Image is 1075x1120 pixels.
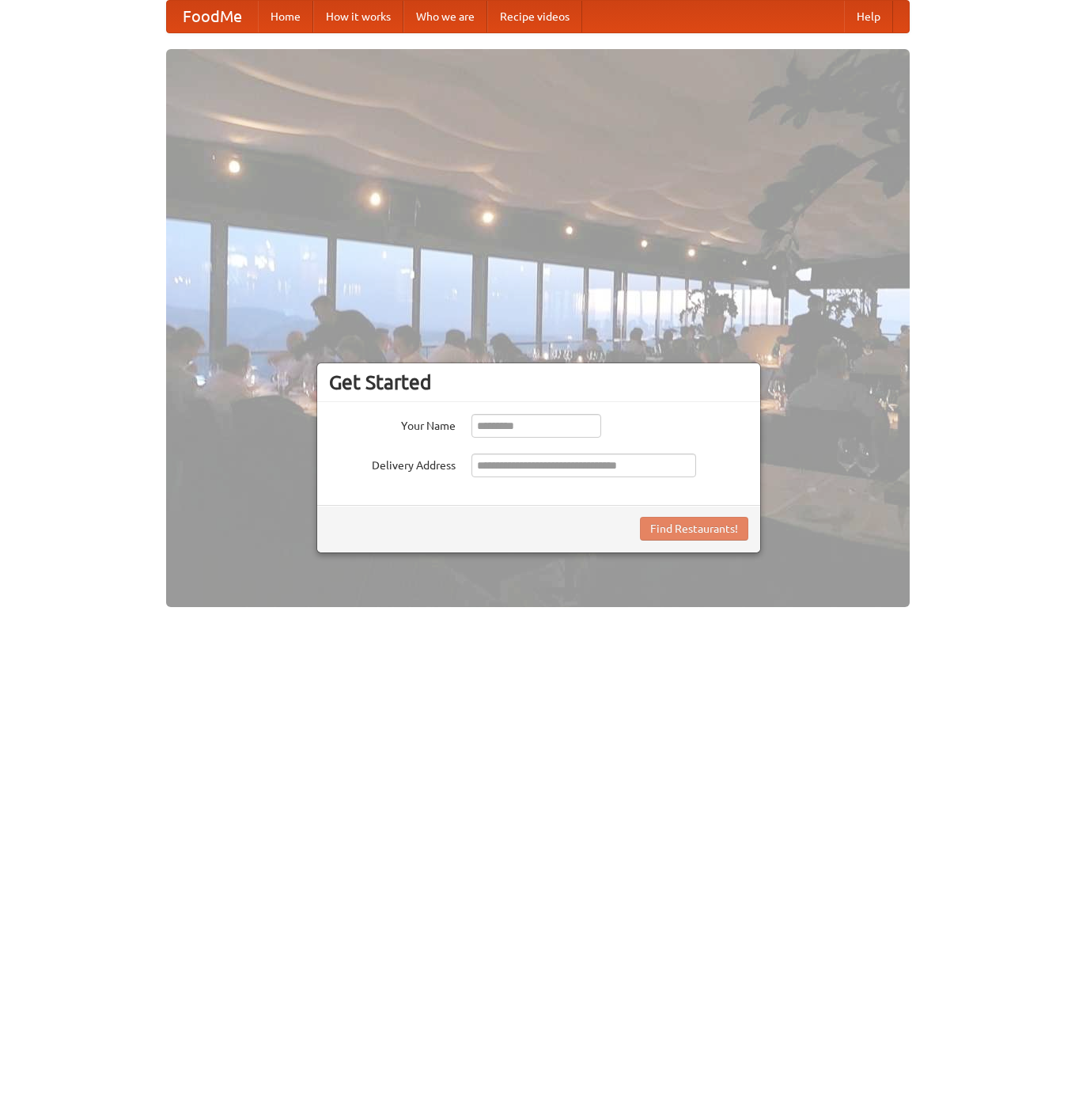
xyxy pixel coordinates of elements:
[329,414,456,434] label: Your Name
[329,370,748,394] h3: Get Started
[640,517,748,541] button: Find Restaurants!
[313,1,403,32] a: How it works
[167,1,258,32] a: FoodMe
[844,1,893,32] a: Help
[258,1,313,32] a: Home
[329,454,456,473] label: Delivery Address
[487,1,582,32] a: Recipe videos
[403,1,487,32] a: Who we are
